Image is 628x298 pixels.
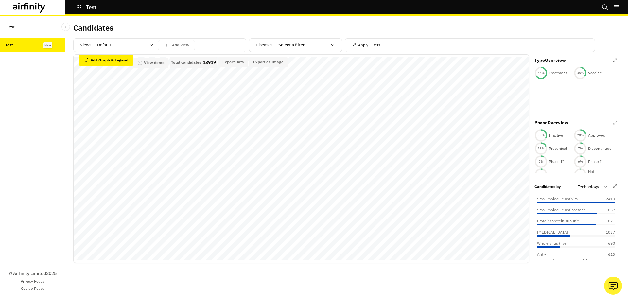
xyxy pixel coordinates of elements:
div: 20 % [574,133,587,138]
button: Close Sidebar [61,23,70,31]
p: Approved [588,132,605,138]
div: Diseases : [256,40,339,50]
p: Preclinical [549,146,567,151]
p: Small molecule antiviral [537,196,579,202]
p: Whole virus (live) [537,240,568,246]
button: Edit Graph & Legend [79,55,133,66]
p: Test [7,21,15,33]
p: Treatment [549,70,567,76]
button: Apply Filters [352,40,380,50]
p: Discontinued [588,146,612,151]
button: Ask our analysts [604,277,622,295]
button: View demo [133,58,168,68]
p: 623 [599,252,615,269]
p: Candidates by [534,184,561,190]
p: 690 [599,240,615,246]
div: Views: [80,40,195,50]
p: Inactive [549,132,563,138]
div: 4 % [534,172,548,177]
p: Total candidates [171,60,201,65]
p: Phase Overview [534,119,568,126]
p: 1821 [599,218,615,224]
p: 1037 [599,229,615,235]
p: Vaccine [588,70,602,76]
div: 7 % [574,146,587,151]
p: Protein/protein subunit [537,218,579,224]
p: 1857 [599,207,615,213]
p: Phase III [549,172,566,178]
div: New [43,42,52,48]
div: 6 % [574,159,587,164]
p: Phase I [588,159,602,165]
div: 7 % [534,159,548,164]
div: 35 % [574,71,587,75]
button: Export Data [218,57,248,67]
p: Add View [172,43,189,47]
div: 18 % [534,146,548,151]
p: Test [86,4,96,10]
button: Export as Image [249,57,288,67]
p: Phase II [549,159,564,165]
p: Anti-inflammatory/immunomodulator (non steroidal) [537,252,589,269]
a: Cookie Policy [21,286,44,291]
div: Test [5,42,13,48]
p: © Airfinity Limited 2025 [9,270,57,277]
p: 2419 [599,196,615,202]
a: Privacy Policy [21,278,44,284]
button: Search [602,2,608,13]
p: Not Applicable [588,169,613,181]
button: Test [76,2,96,13]
p: [MEDICAL_DATA] [537,229,568,235]
p: Small molecule antibacterial [537,207,586,213]
div: 2 % [574,172,587,177]
h2: Candidates [73,23,113,33]
p: Type Overview [534,57,566,64]
button: save changes [158,40,195,50]
div: 65 % [534,71,548,75]
p: 13919 [203,60,216,65]
div: 33 % [534,133,548,138]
